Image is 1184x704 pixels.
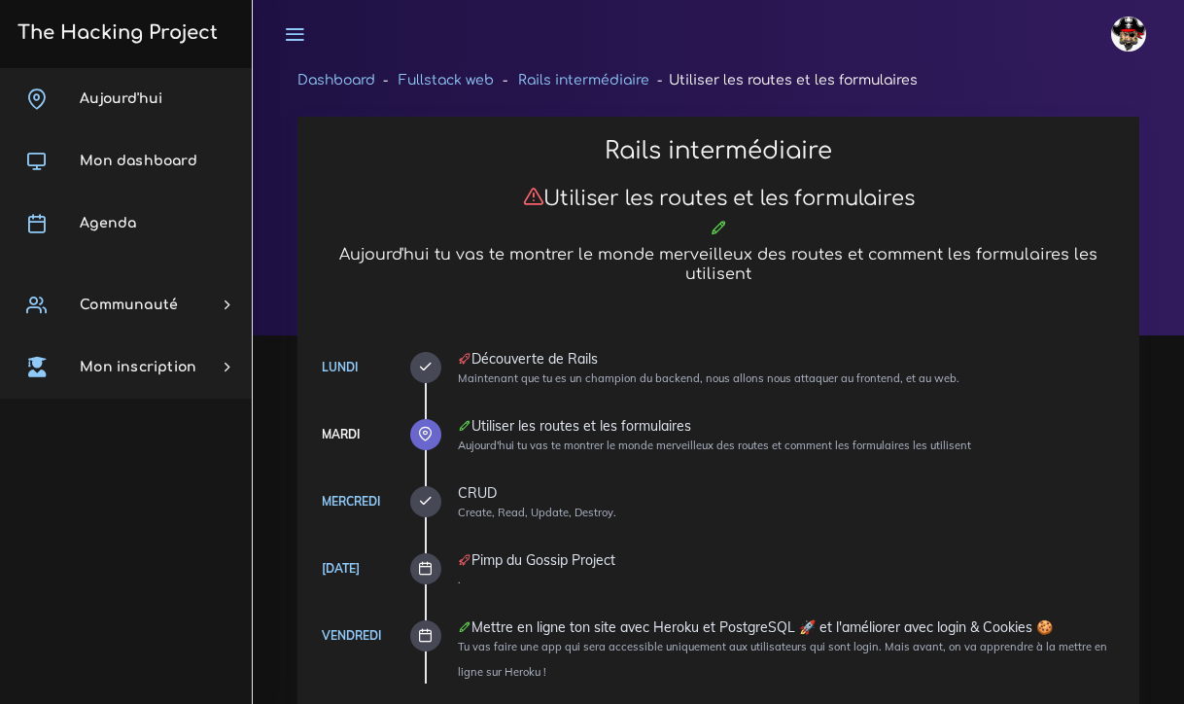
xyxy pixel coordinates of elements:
small: . [458,573,461,586]
h3: The Hacking Project [12,22,218,44]
a: Vendredi [322,628,381,643]
span: Communauté [80,298,178,312]
small: Tu vas faire une app qui sera accessible uniquement aux utilisateurs qui sont login. Mais avant, ... [458,640,1107,678]
h5: Aujourd'hui tu vas te montrer le monde merveilleux des routes et comment les formulaires les util... [318,246,1119,283]
h2: Rails intermédiaire [318,137,1119,165]
div: Utiliser les routes et les formulaires [458,419,1119,433]
div: Mardi [322,424,360,445]
img: avatar [1111,17,1146,52]
span: Mon inscription [80,360,196,374]
small: Create, Read, Update, Destroy. [458,506,616,519]
div: Découverte de Rails [458,352,1119,366]
div: Pimp du Gossip Project [458,553,1119,567]
span: Agenda [80,216,136,230]
li: Utiliser les routes et les formulaires [649,68,918,92]
a: Lundi [322,360,358,374]
small: Aujourd'hui tu vas te montrer le monde merveilleux des routes et comment les formulaires les util... [458,439,971,452]
a: Dashboard [297,73,375,88]
a: Mercredi [322,494,380,509]
small: Maintenant que tu es un champion du backend, nous allons nous attaquer au frontend, et au web. [458,371,959,385]
a: Fullstack web [399,73,494,88]
div: Mettre en ligne ton site avec Heroku et PostgreSQL 🚀 et l'améliorer avec login & Cookies 🍪 [458,620,1119,634]
a: Rails intermédiaire [518,73,649,88]
a: [DATE] [322,561,360,576]
span: Aujourd'hui [80,91,162,106]
span: Mon dashboard [80,154,197,168]
h3: Utiliser les routes et les formulaires [318,186,1119,211]
div: CRUD [458,486,1119,500]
